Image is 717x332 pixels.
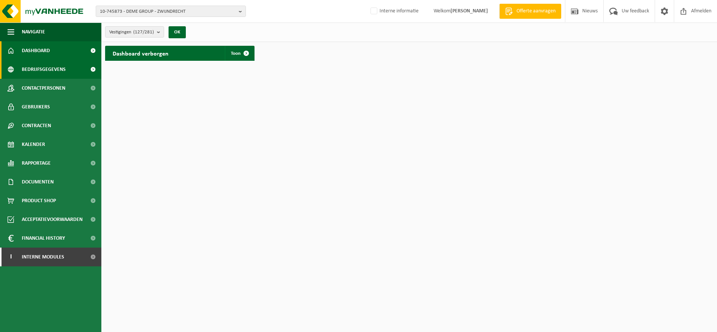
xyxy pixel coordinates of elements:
button: OK [169,26,186,38]
span: Kalender [22,135,45,154]
a: Offerte aanvragen [499,4,561,19]
span: I [8,248,14,266]
count: (127/281) [133,30,154,35]
strong: [PERSON_NAME] [450,8,488,14]
span: Interne modules [22,248,64,266]
span: 10-745873 - DEME GROUP - ZWIJNDRECHT [100,6,236,17]
h2: Dashboard verborgen [105,46,176,60]
span: Vestigingen [109,27,154,38]
span: Offerte aanvragen [515,8,557,15]
span: Documenten [22,173,54,191]
span: Dashboard [22,41,50,60]
span: Acceptatievoorwaarden [22,210,83,229]
button: Vestigingen(127/281) [105,26,164,38]
span: Contracten [22,116,51,135]
span: Financial History [22,229,65,248]
span: Contactpersonen [22,79,65,98]
span: Rapportage [22,154,51,173]
a: Toon [225,46,254,61]
label: Interne informatie [369,6,419,17]
span: Toon [231,51,241,56]
span: Bedrijfsgegevens [22,60,66,79]
span: Gebruikers [22,98,50,116]
button: 10-745873 - DEME GROUP - ZWIJNDRECHT [96,6,246,17]
span: Navigatie [22,23,45,41]
span: Product Shop [22,191,56,210]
